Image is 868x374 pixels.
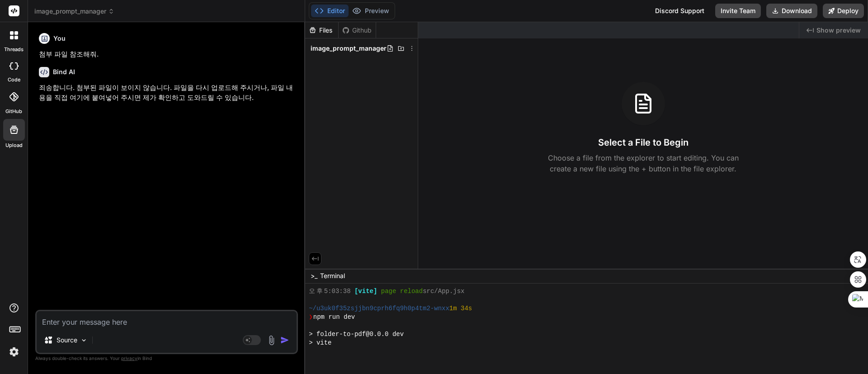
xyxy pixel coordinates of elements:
span: npm run dev [313,313,355,322]
div: Files [305,26,338,35]
span: [vite] [354,287,377,296]
p: 첨부 파일 참조해줘. [39,49,296,60]
div: Discord Support [650,4,710,18]
img: settings [6,344,22,360]
button: Preview [349,5,393,17]
span: image_prompt_manager [311,44,387,53]
img: icon [280,336,289,345]
span: src/App.jsx [423,287,464,296]
label: Upload [5,142,23,149]
button: Invite Team [715,4,761,18]
span: ~/u3uk0f35zsjjbn9cprh6fq9h0p4tm2-wnxx [309,304,449,313]
span: page reload [381,287,423,296]
span: ❯ [309,313,313,322]
p: Choose a file from the explorer to start editing. You can create a new file using the + button in... [542,152,745,174]
button: Download [766,4,817,18]
span: image_prompt_manager [34,7,114,16]
span: Terminal [320,271,345,280]
span: privacy [121,355,137,361]
label: GitHub [5,108,22,115]
span: >_ [311,271,317,280]
p: Always double-check its answers. Your in Bind [35,354,298,363]
img: Pick Models [80,336,88,344]
img: attachment [266,335,277,346]
span: > folder-to-pdf@0.0.0 dev [309,330,404,339]
label: code [8,76,20,84]
h6: Bind AI [53,67,75,76]
span: > vite [309,339,331,347]
button: Editor [311,5,349,17]
p: Source [57,336,77,345]
span: 1m 34s [449,304,472,313]
span: 오후 [309,287,324,296]
p: 죄송합니다. 첨부된 파일이 보이지 않습니다. 파일을 다시 업로드해 주시거나, 파일 내용을 직접 여기에 붙여넣어 주시면 제가 확인하고 도와드릴 수 있습니다. [39,83,296,103]
span: 5:03:38 [324,287,351,296]
div: Github [339,26,376,35]
button: Deploy [823,4,864,18]
h3: Select a File to Begin [598,136,689,149]
label: threads [4,46,24,53]
span: Show preview [816,26,861,35]
h6: You [53,34,66,43]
